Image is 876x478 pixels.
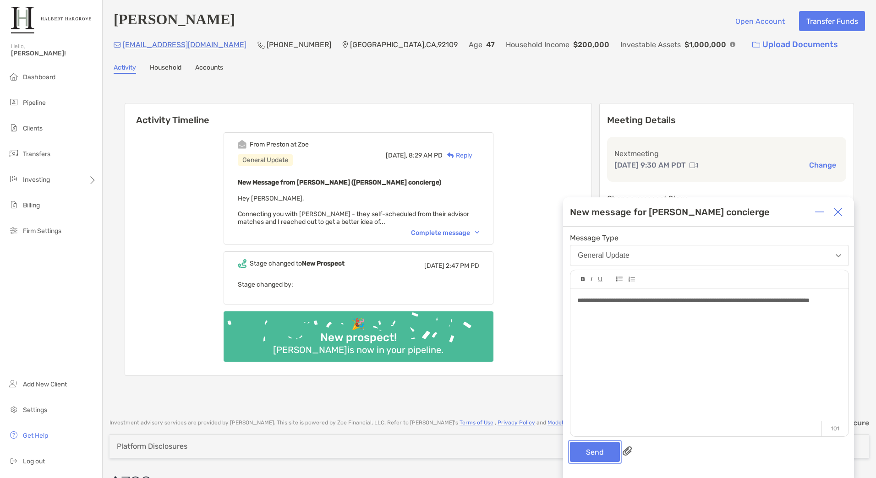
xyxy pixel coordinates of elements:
img: button icon [752,42,760,48]
span: [PERSON_NAME]! [11,49,97,57]
img: transfers icon [8,148,19,159]
a: Household [150,64,181,74]
div: [PERSON_NAME] is now in your pipeline. [269,344,447,355]
img: add_new_client icon [8,378,19,389]
span: Billing [23,201,40,209]
p: [GEOGRAPHIC_DATA] , CA , 92109 [350,39,458,50]
img: communication type [690,162,698,169]
img: pipeline icon [8,97,19,108]
a: Model Marketplace Disclosures [547,419,628,426]
button: Transfer Funds [799,11,865,31]
button: General Update [570,245,849,266]
div: From Preston at Zoe [250,141,309,148]
div: Stage changed to [250,260,345,267]
span: Get Help [23,432,48,440]
p: Next meeting [614,148,839,159]
h4: [PERSON_NAME] [114,11,235,31]
span: Firm Settings [23,227,61,235]
img: logout icon [8,455,19,466]
img: clients icon [8,122,19,133]
span: [DATE] [424,262,444,270]
img: paperclip attachments [623,446,632,456]
img: Editor control icon [591,277,592,282]
a: Terms of Use [460,419,493,426]
div: New prospect! [317,331,400,344]
div: Complete message [411,229,479,237]
p: [PHONE_NUMBER] [267,39,331,50]
p: Investment advisory services are provided by [PERSON_NAME] . This site is powered by Zoe Financia... [109,419,630,426]
a: Upload Documents [746,35,844,54]
b: New Prospect [302,260,345,267]
p: [EMAIL_ADDRESS][DOMAIN_NAME] [123,39,246,50]
img: Phone Icon [257,41,265,49]
p: [DATE] 9:30 AM PDT [614,159,686,171]
img: Close [833,207,843,217]
div: 🎉 [348,318,369,331]
a: Accounts [195,64,223,74]
img: billing icon [8,199,19,210]
p: Meeting Details [607,114,846,126]
button: Change [806,160,839,170]
p: Household Income [506,39,569,50]
span: 2:47 PM PD [446,262,479,270]
img: Editor control icon [581,277,585,282]
button: Send [570,442,620,462]
span: Transfers [23,150,50,158]
div: General Update [238,154,293,166]
img: Zoe Logo [11,4,91,37]
button: Open Account [728,11,792,31]
div: New message for [PERSON_NAME] concierge [570,206,770,217]
img: Event icon [238,140,246,149]
div: General Update [578,251,630,260]
img: firm-settings icon [8,225,19,236]
a: Activity [114,64,136,74]
p: $1,000,000 [684,39,726,50]
span: Investing [23,176,50,184]
span: 8:29 AM PD [409,152,443,159]
p: Investable Assets [620,39,681,50]
img: Event icon [238,259,246,268]
span: [DATE], [386,152,407,159]
img: dashboard icon [8,71,19,82]
img: Email Icon [114,42,121,48]
img: Editor control icon [628,277,635,282]
img: get-help icon [8,429,19,440]
p: Stage changed by: [238,279,479,290]
img: settings icon [8,404,19,415]
span: Dashboard [23,73,55,81]
p: $200,000 [573,39,609,50]
p: Change prospect Stage [607,193,846,204]
span: Message Type [570,234,849,242]
img: Expand or collapse [815,207,824,217]
div: Platform Disclosures [117,442,187,451]
span: Settings [23,406,47,414]
span: Add New Client [23,380,67,388]
img: Editor control icon [616,277,623,282]
span: Pipeline [23,99,46,107]
p: 101 [821,421,849,436]
div: Reply [443,151,472,160]
span: Log out [23,457,45,465]
img: Open dropdown arrow [836,254,841,257]
img: investing icon [8,174,19,185]
p: Age [469,39,482,50]
span: Clients [23,125,43,132]
img: Location Icon [342,41,348,49]
p: 47 [486,39,495,50]
img: Info Icon [730,42,735,47]
img: Editor control icon [598,277,602,282]
a: Privacy Policy [498,419,535,426]
span: Hey [PERSON_NAME], Connecting you with [PERSON_NAME] - they self-scheduled from their advisor mat... [238,195,469,226]
img: Confetti [224,311,493,354]
img: Chevron icon [475,231,479,234]
b: New Message from [PERSON_NAME] ([PERSON_NAME] concierge) [238,179,441,186]
h6: Activity Timeline [125,103,591,125]
img: Reply icon [447,152,454,158]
